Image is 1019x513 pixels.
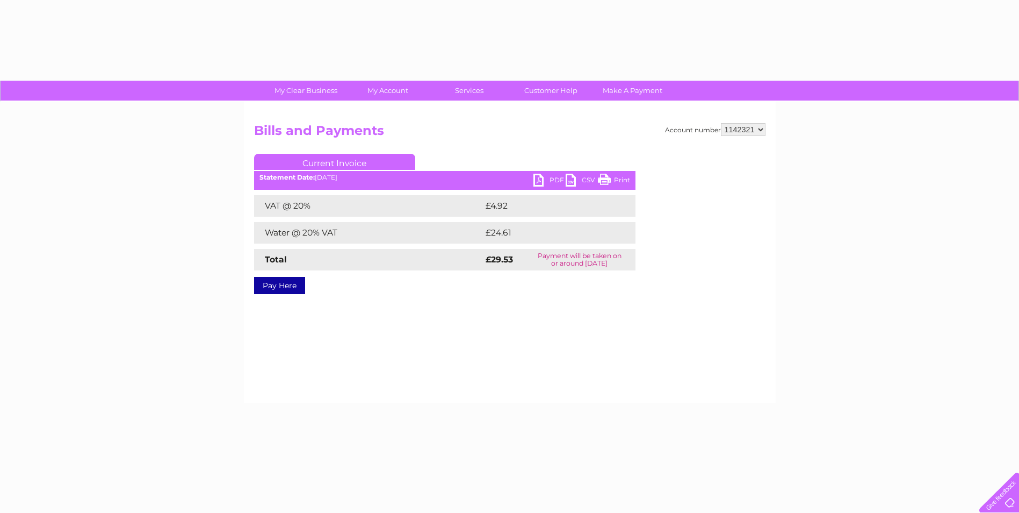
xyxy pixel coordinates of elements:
a: Current Invoice [254,154,415,170]
div: [DATE] [254,174,635,181]
td: Water @ 20% VAT [254,222,483,244]
a: Pay Here [254,277,305,294]
a: My Clear Business [262,81,350,101]
a: Make A Payment [588,81,677,101]
h2: Bills and Payments [254,123,765,144]
a: PDF [533,174,566,189]
td: Payment will be taken on or around [DATE] [524,249,635,270]
b: Statement Date: [259,173,315,181]
strong: £29.53 [486,254,513,265]
a: My Account [343,81,432,101]
td: £24.61 [483,222,613,244]
strong: Total [265,254,287,265]
a: Print [598,174,630,189]
td: £4.92 [483,195,610,217]
td: VAT @ 20% [254,195,483,217]
div: Account number [665,123,765,136]
a: CSV [566,174,598,189]
a: Customer Help [507,81,595,101]
a: Services [425,81,514,101]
